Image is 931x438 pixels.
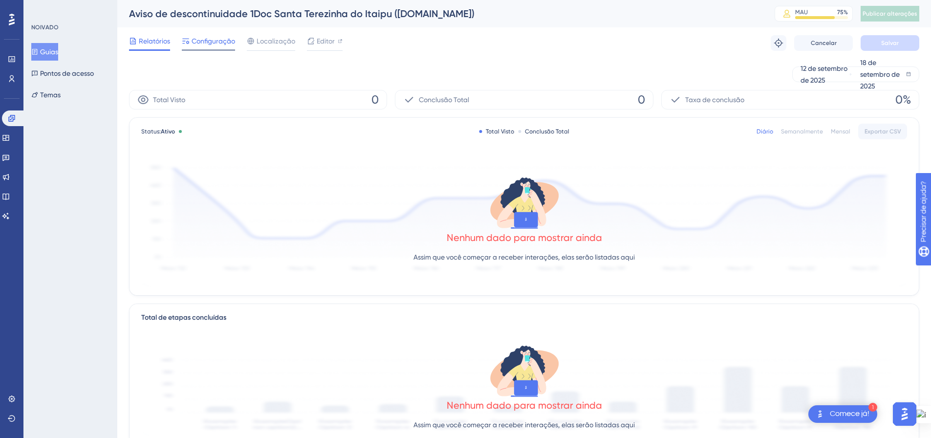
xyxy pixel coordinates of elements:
[865,128,901,135] font: Exportar CSV
[31,86,61,104] button: Temas
[638,93,645,107] font: 0
[413,253,635,261] font: Assim que você começar a receber interações, elas serão listadas aqui
[844,9,848,16] font: %
[685,96,744,104] font: Taxa de conclusão
[837,9,844,16] font: 75
[257,37,295,45] font: Localização
[881,40,899,46] font: Salvar
[447,399,602,411] font: Nenhum dado para mostrar ainda
[814,408,826,420] img: imagem-do-lançador-texto-alternativo
[861,6,919,22] button: Publicar alterações
[371,93,379,107] font: 0
[161,128,175,135] font: Ativo
[811,40,837,46] font: Cancelar
[31,24,59,31] font: NOIVADO
[413,421,635,429] font: Assim que você começar a receber interações, elas serão listadas aqui
[831,128,850,135] font: Mensal
[141,128,161,135] font: Status:
[801,65,847,84] font: 12 de setembro de 2025
[40,48,58,56] font: Guias
[795,9,808,16] font: MAU
[757,128,773,135] font: Diário
[895,93,911,107] font: 0%
[808,405,877,423] div: Abra a lista de verificação Comece!, módulos restantes: 1
[794,35,853,51] button: Cancelar
[40,91,61,99] font: Temas
[141,313,226,322] font: Total de etapas concluídas
[863,10,917,17] font: Publicar alterações
[861,35,919,51] button: Salvar
[830,410,869,417] font: Comece já!
[447,232,602,243] font: Nenhum dado para mostrar ainda
[890,399,919,429] iframe: Iniciador do Assistente de IA do UserGuiding
[139,37,170,45] font: Relatórios
[317,37,335,45] font: Editor
[486,128,514,135] font: Total Visto
[781,128,823,135] font: Semanalmente
[23,4,84,12] font: Precisar de ajuda?
[129,8,475,20] font: Aviso de descontinuidade 1Doc Santa Terezinha do Itaipu ([DOMAIN_NAME])
[153,96,185,104] font: Total Visto
[525,128,569,135] font: Conclusão Total
[871,405,874,410] font: 1
[31,43,58,61] button: Guias
[858,124,907,139] button: Exportar CSV
[419,96,469,104] font: Conclusão Total
[31,65,94,82] button: Pontos de acesso
[860,59,900,90] font: 18 de setembro de 2025
[40,69,94,77] font: Pontos de acesso
[192,37,235,45] font: Configuração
